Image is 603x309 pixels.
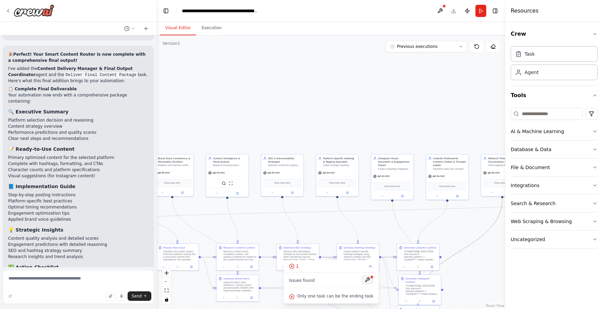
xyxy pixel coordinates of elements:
[490,6,500,16] button: Hide right sidebar
[404,250,437,261] div: **CONDITIONAL EXECUTION: Only execute if selected_platform = "LinkedIn"** Create LinkedIn profess...
[344,246,376,249] div: Develop Hashtag Strategy
[162,269,171,304] div: React Flow controls
[378,167,411,170] div: Create compelling Instagram captions and Reels scripts that drive authentic engagement through vi...
[173,190,192,195] button: Open in side panel
[162,277,171,286] button: zoom out
[316,154,359,197] div: Platform-Specific Hashtag & Tagging SpecialistCreate strategic hashtag combinations that maximize...
[381,255,395,259] g: Edge from 5955296a-cb5e-4310-90f0-efb2f02487eb to 2f4bac39-e915-4fc6-96f4-dc858b895598
[511,200,555,207] div: Search & Research
[413,299,427,303] button: No output available
[488,164,521,167] div: Craft engaging Twitter threads that break down complex ideas into digestible, conversational twee...
[488,157,521,163] div: Twitter/X Thread Creator & Conversation Starter
[229,181,233,185] img: ScrapeWebsiteTool
[161,6,171,16] button: Hide left sidebar
[230,296,245,300] button: No output available
[393,194,412,198] button: Open in side panel
[162,295,171,304] button: toggle interactivity
[156,243,199,271] div: Process Raw InputTransform the routed content brief from platform routing into a structured conte...
[230,265,245,269] button: No output available
[223,246,255,249] div: Research Content Context
[8,235,149,241] li: Content quality analysis and detailed scores
[8,184,75,189] strong: 📘 Implementation Guide
[386,41,467,52] button: Previous executions
[201,255,275,259] g: Edge from e6215bbe-d237-426c-9d59-a320bcfdd695 to c17d23cb-afe3-4f8e-a8d3-b3a83b81ba53
[8,173,149,179] li: Visual suggestions (for Instagram content)
[106,291,115,301] button: Upload files
[163,246,185,249] div: Process Raw Input
[378,157,411,167] div: Instagram Visual Storyteller & Engagement Expert
[8,192,149,198] li: Step-by-step posting instructions
[281,198,300,242] g: Edge from 13d526d2-b412-45e6-b52a-dc2d6d919d31 to c17d23cb-afe3-4f8e-a8d3-b3a83b81ba53
[448,194,467,198] button: Open in side panel
[196,21,227,35] button: Execution
[116,198,179,242] g: Edge from fe651f60-dfec-44c3-af82-abb75c948b14 to e6215bbe-d237-426c-9d59-a320bcfdd695
[8,154,149,161] li: Primary optimized content for the selected platform
[398,274,441,305] div: Generate Instagram Content**CONDITIONAL EXECUTION: Only execute if selected_platform = "Instagram...
[8,87,77,91] strong: 📋 Complete Final Deliverable
[182,7,258,14] nav: breadcrumb
[201,255,214,290] g: Edge from e6215bbe-d237-426c-9d59-a320bcfdd695 to 71244df9-4170-4de1-aa58-36bc95c3d8dd
[336,198,360,242] g: Edge from 21d05244-5a82-49c6-9b47-c896c1f14f84 to 5955296a-cb5e-4310-90f0-efb2f02487eb
[163,41,180,46] div: Version 1
[162,286,171,295] button: fit view
[433,175,445,178] span: gpt-4o-mini
[525,51,535,57] div: Task
[8,265,59,270] strong: ✅ Action Checklist
[486,304,504,308] a: React Flow attribution
[323,171,335,174] span: gpt-4o-mini
[8,129,149,135] li: Performance predictions and quality scores
[160,21,196,35] button: Visual Editor
[213,157,246,163] div: Content Intelligence & Trend Analyst
[511,141,598,158] button: Database & Data
[406,285,439,295] div: **CONDITIONAL EXECUTION: Only execute if selected_platform = "Instagram"** Create Instagram conte...
[323,164,356,167] div: Create strategic hashtag combinations that maximize reach while maintaining authenticity and rele...
[439,185,455,188] span: Drop tools here
[296,263,299,270] span: 1
[284,260,379,273] button: 1
[216,274,259,302] div: Calibrate Brand VoiceUsing the brand voice preference "{brand_voice}" and personality markers fro...
[8,216,149,222] li: Applied brand voice guidelines
[384,185,400,188] span: Drop tools here
[8,66,133,77] strong: Content Delivery Manager & Final Output Coordinator
[213,164,246,167] div: Research trending topics, competitor content, and audience preferences to enhance content relevan...
[8,117,149,123] li: Platform selection decision and reasoning
[261,255,335,259] g: Edge from 4e5d1090-1399-433f-ada9-43b0b2804f43 to 5955296a-cb5e-4310-90f0-efb2f02487eb
[494,181,510,185] span: Drop tools here
[117,291,126,301] button: Click to speak your automation idea
[8,123,149,129] li: Content strategy overview
[116,202,559,221] g: Edge from baa27e4e-e34a-433f-b409-3efcfef54ef0 to cc9249af-92a0-4f76-ac67-3f62e11bfa5f
[8,66,149,84] p: I've added the agent and the task. Here's what this final addition brings to your automation:
[8,254,149,260] li: Research insights and trend analysis
[213,171,225,174] span: gpt-4o-mini
[185,265,197,269] button: Open in side panel
[268,164,301,167] div: Optimize content for organic discovery while maintaining natural language flow and human authenti...
[14,4,54,17] img: Logo
[8,241,149,248] li: Engagement predictions with detailed reasoning
[158,164,191,167] div: Establish and maintain unified brand voice across all platforms while ensuring natural human auth...
[226,199,240,242] g: Edge from 99ecbeca-ee84-4a1a-a100-0446bfebedb5 to 4e5d1090-1399-433f-ada9-43b0b2804f43
[8,109,69,114] strong: 🔍 Executive Summary
[404,246,436,249] div: Generate LinkedIn Content
[406,277,439,284] div: Generate Instagram Content
[223,250,257,261] div: Research current trends, competitor content, and audience preferences related to the content them...
[297,293,373,299] span: Only one task can be the ending task
[481,154,524,197] div: Twitter/X Thread Creator & Conversation StarterCraft engaging Twitter threads that break down com...
[222,181,226,185] img: SerplyWebSearchTool
[511,164,550,171] div: File & Document
[163,250,196,261] div: Transform the routed content brief from platform routing into a structured content brief optimize...
[511,86,598,105] button: Tools
[8,227,63,233] strong: 💡 Strategic Insights
[283,190,302,195] button: Open in side panel
[8,210,149,216] li: Engagement optimization tips
[511,159,598,176] button: File & Document
[128,291,151,301] button: Send
[223,281,257,292] div: Using the brand voice preference "{brand_voice}" and personality markers from input processing, e...
[151,154,194,197] div: Brand Voice Consistency & Personality ArchitectEstablish and maintain unified brand voice across ...
[411,265,426,269] button: No output available
[8,51,149,63] p: 🎉
[426,265,438,269] button: Open in side panel
[381,255,397,290] g: Edge from 5955296a-cb5e-4310-90f0-efb2f02487eb to f50e0c57-fa58-4e0d-a44a-02b2a185e6ff
[164,181,180,185] span: Drop tools here
[132,293,142,299] span: Send
[8,52,146,63] strong: Perfect! Your Smart Content Router is now complete with a comprehensive final output!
